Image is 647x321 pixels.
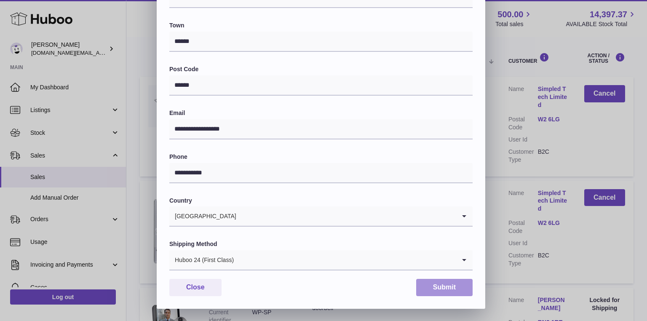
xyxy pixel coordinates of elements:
div: Search for option [169,206,473,227]
div: Search for option [169,250,473,270]
input: Search for option [237,206,456,226]
button: Submit [416,279,473,296]
span: Huboo 24 (First Class) [169,250,234,270]
label: Email [169,109,473,117]
label: Shipping Method [169,240,473,248]
button: Close [169,279,222,296]
span: [GEOGRAPHIC_DATA] [169,206,237,226]
label: Post Code [169,65,473,73]
label: Town [169,21,473,29]
label: Country [169,197,473,205]
label: Phone [169,153,473,161]
input: Search for option [234,250,456,270]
